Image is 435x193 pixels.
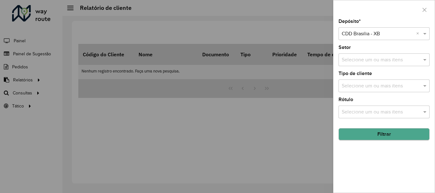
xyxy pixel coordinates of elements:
label: Setor [339,44,351,51]
label: Rótulo [339,96,353,103]
label: Depósito [339,17,361,25]
span: Clear all [416,30,422,38]
button: Filtrar [339,128,430,140]
label: Tipo de cliente [339,70,372,77]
